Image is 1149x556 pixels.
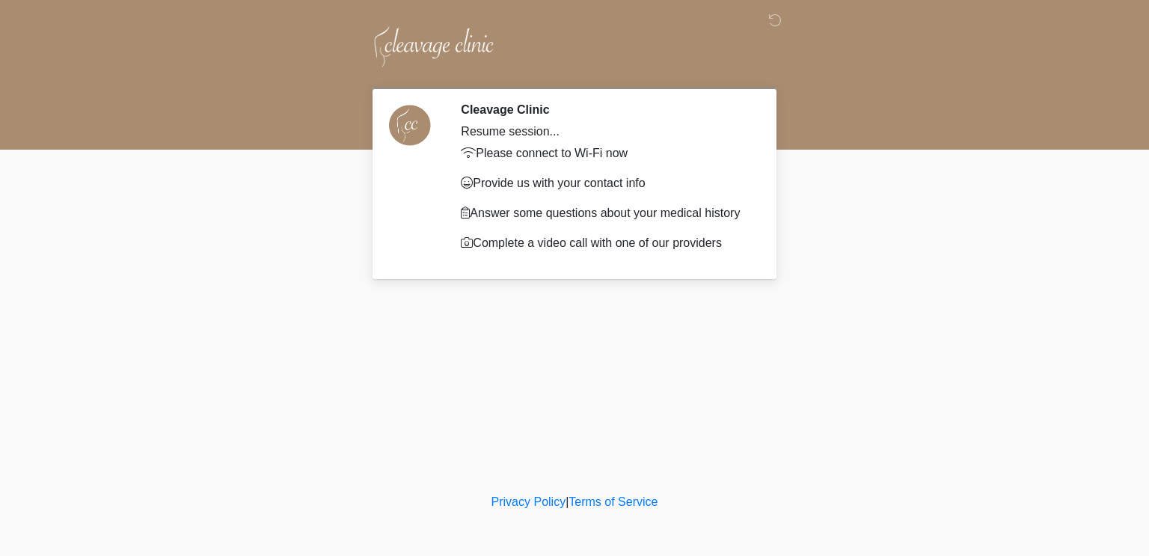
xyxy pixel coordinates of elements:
[387,103,432,147] img: Agent Avatar
[461,144,750,162] p: Please connect to Wi-Fi now
[491,495,566,508] a: Privacy Policy
[461,174,750,192] p: Provide us with your contact info
[461,234,750,252] p: Complete a video call with one of our providers
[566,495,569,508] a: |
[461,123,750,141] div: Resume session...
[461,103,750,117] h2: Cleavage Clinic
[461,204,750,222] p: Answer some questions about your medical history
[569,495,658,508] a: Terms of Service
[361,11,506,82] img: Cleavage Clinic Logo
